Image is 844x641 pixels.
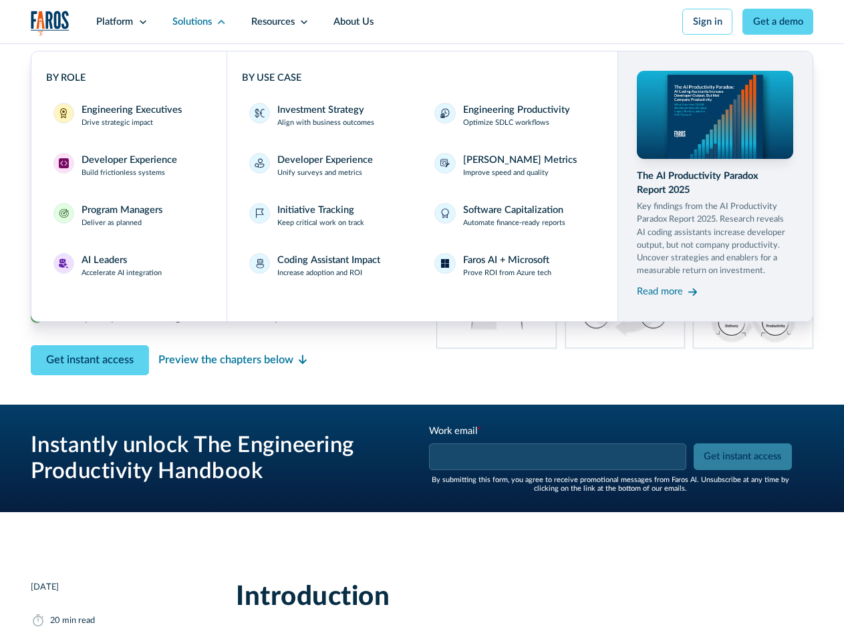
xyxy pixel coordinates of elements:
div: Platform [96,15,133,29]
div: Resources [251,15,295,29]
a: Initiative TrackingKeep critical work on track [242,196,418,236]
a: Developer ExperienceUnify surveys and metrics [242,146,418,186]
div: Software Capitalization [463,203,563,218]
a: Sign in [682,9,732,35]
div: Read more [637,284,683,299]
div: The AI Productivity Paradox Report 2025 [637,169,793,198]
div: [DATE] [31,581,59,594]
div: Solutions [172,15,212,29]
h2: Introduction [236,581,813,613]
div: Developer Experience [82,153,177,168]
a: AI LeadersAI LeadersAccelerate AI integration [46,246,213,286]
a: Faros AI + MicrosoftProve ROI from Azure tech [427,246,603,286]
form: Email Form [427,424,794,493]
div: Coding Assistant Impact [277,253,380,268]
a: Preview the chapters below [158,352,307,369]
div: Initiative Tracking [277,203,354,218]
div: BY USE CASE [242,71,603,85]
a: The AI Productivity Paradox Report 2025Key findings from the AI Productivity Paradox Report 2025.... [637,71,793,302]
div: By submitting this form, you agree to receive promotional messages from Faros Al. Unsubscribe at ... [427,475,794,493]
a: Get a demo [742,9,813,35]
h3: Instantly unlock The Engineering Productivity Handbook [31,432,398,485]
p: Prove ROI from Azure tech [463,268,551,278]
p: Improve speed and quality [463,168,549,178]
div: Faros AI + Microsoft [463,253,549,268]
p: Drive strategic impact [82,118,153,128]
p: Key findings from the AI Productivity Paradox Report 2025. Research reveals AI coding assistants ... [637,200,793,277]
div: AI Leaders [82,253,127,268]
div: Program Managers [82,203,162,218]
a: Coding Assistant ImpactIncrease adoption and ROI [242,246,418,286]
a: Engineering ProductivityOptimize SDLC workflows [427,95,603,136]
div: Preview the chapters below [158,352,293,369]
a: [PERSON_NAME] MetricsImprove speed and quality [427,146,603,186]
p: Unify surveys and metrics [277,168,362,178]
p: Accelerate AI integration [82,268,162,278]
div: [PERSON_NAME] Metrics [463,153,577,168]
p: Keep critical work on track [277,218,364,228]
img: AI Leaders [59,258,69,268]
img: Engineering Executives [59,108,69,118]
div: Work email [429,424,688,439]
a: Engineering ExecutivesEngineering ExecutivesDrive strategic impact [46,95,213,136]
div: BY ROLE [46,71,213,85]
a: Contact Modal [31,345,149,375]
p: Optimize SDLC workflows [463,118,549,128]
div: Investment Strategy [277,103,364,118]
a: Developer ExperienceDeveloper ExperienceBuild frictionless systems [46,146,213,186]
nav: Solutions [31,43,814,322]
p: Increase adoption and ROI [277,268,362,278]
img: Developer Experience [59,158,69,168]
img: Logo of the analytics and reporting company Faros. [31,11,70,36]
p: Build frictionless systems [82,168,165,178]
div: Developer Experience [277,153,373,168]
p: Deliver as planned [82,218,142,228]
p: Align with business outcomes [277,118,374,128]
img: Program Managers [59,208,69,218]
p: Automate finance-ready reports [463,218,565,228]
a: home [31,11,70,36]
div: Engineering Productivity [463,103,570,118]
a: Investment StrategyAlign with business outcomes [242,95,418,136]
div: Engineering Executives [82,103,182,118]
div: min read [62,614,95,627]
div: 20 [50,614,59,627]
a: Software CapitalizationAutomate finance-ready reports [427,196,603,236]
a: Program ManagersProgram ManagersDeliver as planned [46,196,213,236]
